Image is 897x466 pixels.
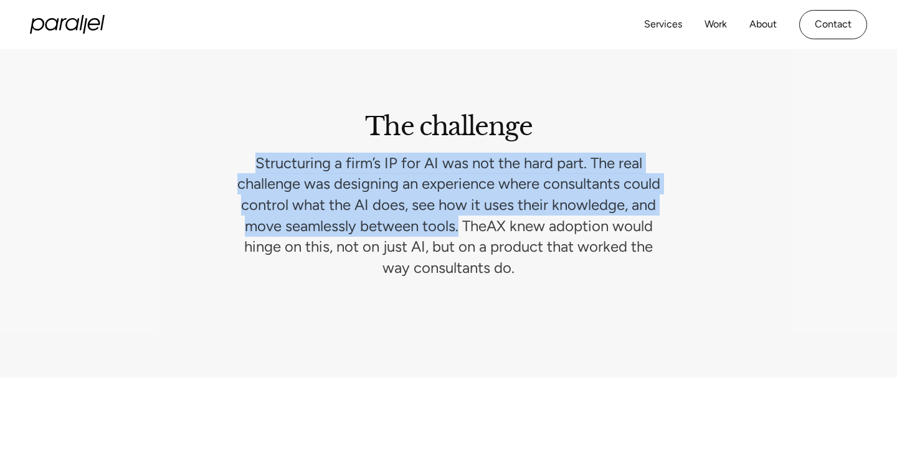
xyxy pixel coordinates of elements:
[705,16,727,34] a: Work
[644,16,682,34] a: Services
[749,16,777,34] a: About
[234,153,663,278] p: Structuring a firm’s IP for AI was not the hard part. The real challenge was designing an experie...
[799,10,867,39] a: Contact
[365,110,532,143] h2: The challenge
[30,15,105,34] a: home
